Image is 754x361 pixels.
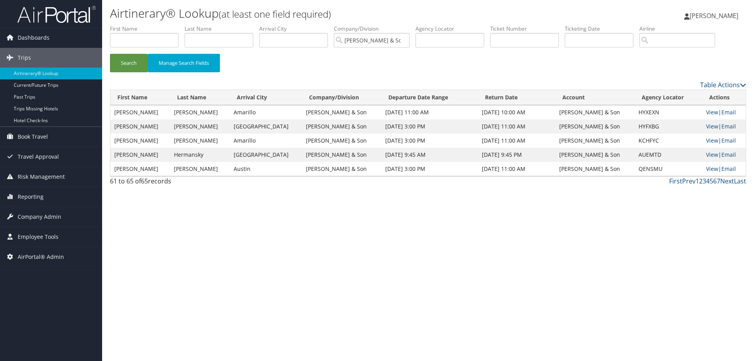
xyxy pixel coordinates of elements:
[721,137,736,144] a: Email
[721,165,736,172] a: Email
[684,4,746,27] a: [PERSON_NAME]
[682,177,695,185] a: Prev
[170,148,230,162] td: Hermansky
[334,25,415,33] label: Company/Division
[170,162,230,176] td: [PERSON_NAME]
[170,119,230,134] td: [PERSON_NAME]
[717,177,720,185] a: 7
[110,105,170,119] td: [PERSON_NAME]
[699,177,703,185] a: 2
[170,90,230,105] th: Last Name: activate to sort column ascending
[706,165,718,172] a: View
[478,119,556,134] td: [DATE] 11:00 AM
[415,25,490,33] label: Agency Locator
[18,247,64,267] span: AirPortal® Admin
[219,7,331,20] small: (at least one field required)
[721,108,736,116] a: Email
[18,227,59,247] span: Employee Tools
[381,105,478,119] td: [DATE] 11:00 AM
[17,5,96,24] img: airportal-logo.png
[381,148,478,162] td: [DATE] 9:45 AM
[18,127,48,147] span: Book Travel
[141,177,148,185] span: 65
[302,148,382,162] td: [PERSON_NAME] & Son
[635,105,703,119] td: HYXEXN
[18,48,31,68] span: Trips
[706,123,718,130] a: View
[18,187,44,207] span: Reporting
[490,25,565,33] label: Ticket Number
[230,162,302,176] td: Austin
[478,148,556,162] td: [DATE] 9:45 PM
[381,119,478,134] td: [DATE] 3:00 PM
[478,105,556,119] td: [DATE] 10:00 AM
[713,177,717,185] a: 6
[635,148,703,162] td: AUEMTD
[702,148,746,162] td: |
[381,162,478,176] td: [DATE] 3:00 PM
[18,147,59,167] span: Travel Approval
[110,162,170,176] td: [PERSON_NAME]
[700,81,746,89] a: Table Actions
[259,25,334,33] label: Arrival City
[381,90,478,105] th: Departure Date Range: activate to sort column descending
[18,28,49,48] span: Dashboards
[565,25,639,33] label: Ticketing Date
[555,105,634,119] td: [PERSON_NAME] & Son
[230,134,302,148] td: Amarillo
[690,11,738,20] span: [PERSON_NAME]
[18,207,61,227] span: Company Admin
[110,119,170,134] td: [PERSON_NAME]
[702,134,746,148] td: |
[555,119,634,134] td: [PERSON_NAME] & Son
[555,134,634,148] td: [PERSON_NAME] & Son
[734,177,746,185] a: Last
[669,177,682,185] a: First
[555,162,634,176] td: [PERSON_NAME] & Son
[302,134,382,148] td: [PERSON_NAME] & Son
[302,90,382,105] th: Company/Division
[635,90,703,105] th: Agency Locator: activate to sort column ascending
[110,176,260,190] div: 61 to 65 of records
[230,90,302,105] th: Arrival City: activate to sort column ascending
[706,151,718,158] a: View
[302,162,382,176] td: [PERSON_NAME] & Son
[702,90,746,105] th: Actions
[695,177,699,185] a: 1
[230,105,302,119] td: Amarillo
[635,134,703,148] td: KCHFYC
[148,54,220,72] button: Manage Search Fields
[703,177,706,185] a: 3
[706,108,718,116] a: View
[230,148,302,162] td: [GEOGRAPHIC_DATA]
[110,5,534,22] h1: Airtinerary® Lookup
[720,177,734,185] a: Next
[170,105,230,119] td: [PERSON_NAME]
[721,151,736,158] a: Email
[230,119,302,134] td: [GEOGRAPHIC_DATA]
[185,25,259,33] label: Last Name
[110,90,170,105] th: First Name: activate to sort column ascending
[18,167,65,187] span: Risk Management
[381,134,478,148] td: [DATE] 3:00 PM
[302,105,382,119] td: [PERSON_NAME] & Son
[706,177,710,185] a: 4
[478,134,556,148] td: [DATE] 11:00 AM
[302,119,382,134] td: [PERSON_NAME] & Son
[702,105,746,119] td: |
[702,162,746,176] td: |
[706,137,718,144] a: View
[478,162,556,176] td: [DATE] 11:00 AM
[110,54,148,72] button: Search
[110,25,185,33] label: First Name
[635,119,703,134] td: HYFXBG
[639,25,721,33] label: Airline
[635,162,703,176] td: QENSMU
[110,148,170,162] td: [PERSON_NAME]
[478,90,556,105] th: Return Date: activate to sort column ascending
[555,148,634,162] td: [PERSON_NAME] & Son
[721,123,736,130] a: Email
[170,134,230,148] td: [PERSON_NAME]
[110,134,170,148] td: [PERSON_NAME]
[710,177,713,185] a: 5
